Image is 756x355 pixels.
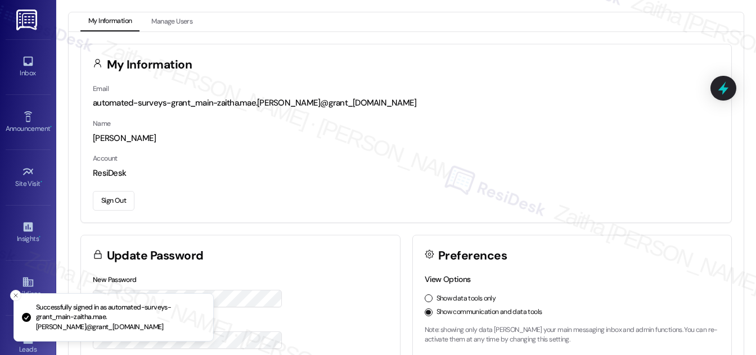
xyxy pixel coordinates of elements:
[93,275,137,284] label: New Password
[40,178,42,186] span: •
[425,274,471,284] label: View Options
[6,217,51,248] a: Insights •
[6,272,51,303] a: Buildings
[93,154,118,163] label: Account
[80,12,139,31] button: My Information
[93,97,719,109] div: automated-surveys-grant_main-zaitha.mae.[PERSON_NAME]@grant_[DOMAIN_NAME]
[36,303,204,333] p: Successfully signed in as automated-surveys-grant_main-zaitha.mae.[PERSON_NAME]@grant_[DOMAIN_NAME]
[436,294,496,304] label: Show data tools only
[107,250,204,262] h3: Update Password
[93,191,134,211] button: Sign Out
[16,10,39,30] img: ResiDesk Logo
[436,307,542,317] label: Show communication and data tools
[93,84,109,93] label: Email
[6,52,51,82] a: Inbox
[93,119,111,128] label: Name
[93,133,719,144] div: [PERSON_NAME]
[143,12,200,31] button: Manage Users
[425,325,720,345] p: Note: showing only data [PERSON_NAME] your main messaging inbox and admin functions. You can re-a...
[39,233,40,241] span: •
[6,162,51,193] a: Site Visit •
[50,123,52,131] span: •
[93,167,719,179] div: ResiDesk
[107,59,192,71] h3: My Information
[438,250,507,262] h3: Preferences
[10,290,21,301] button: Close toast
